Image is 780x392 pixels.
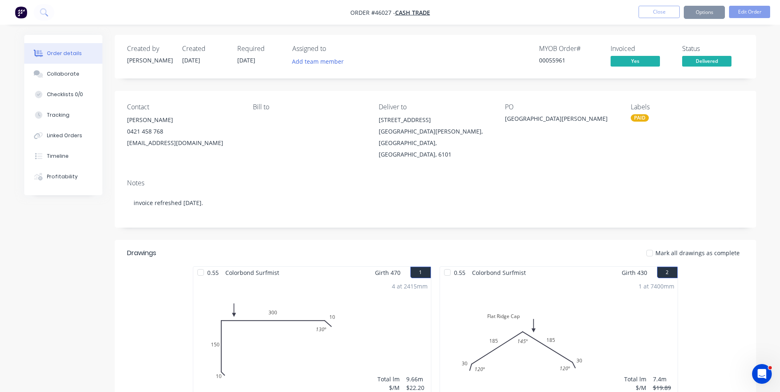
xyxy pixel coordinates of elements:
[222,267,282,279] span: Colorbond Surfmist
[653,383,674,392] div: $19.89
[375,267,400,279] span: Girth 470
[377,383,400,392] div: $/M
[350,9,395,16] span: Order #46027 -
[47,132,82,139] div: Linked Orders
[237,45,282,53] div: Required
[682,45,744,53] div: Status
[47,70,79,78] div: Collaborate
[611,45,672,53] div: Invoiced
[24,146,102,166] button: Timeline
[24,105,102,125] button: Tracking
[505,103,618,111] div: PO
[253,103,366,111] div: Bill to
[639,282,674,291] div: 1 at 7400mm
[624,375,646,383] div: Total lm
[655,249,740,257] span: Mark all drawings as complete
[505,114,608,126] div: [GEOGRAPHIC_DATA][PERSON_NAME]
[410,267,431,278] button: 1
[24,64,102,84] button: Collaborate
[127,190,744,215] div: invoice refreshed [DATE].
[752,364,772,384] iframe: Intercom live chat
[539,56,601,65] div: 00055961
[653,375,674,383] div: 7.4m
[622,267,647,279] span: Girth 430
[395,9,430,16] a: Cash Trade
[47,91,83,98] div: Checklists 0/0
[24,84,102,105] button: Checklists 0/0
[406,375,428,383] div: 9.66m
[377,375,400,383] div: Total lm
[47,152,69,160] div: Timeline
[657,267,678,278] button: 2
[127,137,240,149] div: [EMAIL_ADDRESS][DOMAIN_NAME]
[624,383,646,392] div: $/M
[24,166,102,187] button: Profitability
[611,56,660,66] span: Yes
[237,56,255,64] span: [DATE]
[127,114,240,126] div: [PERSON_NAME]
[15,6,27,18] img: Factory
[539,45,601,53] div: MYOB Order #
[379,114,491,160] div: [STREET_ADDRESS][GEOGRAPHIC_DATA][PERSON_NAME], [GEOGRAPHIC_DATA], [GEOGRAPHIC_DATA], 6101
[127,56,172,65] div: [PERSON_NAME]
[127,114,240,149] div: [PERSON_NAME]0421 458 768[EMAIL_ADDRESS][DOMAIN_NAME]
[47,111,69,119] div: Tracking
[292,56,348,67] button: Add team member
[392,282,428,291] div: 4 at 2415mm
[182,45,227,53] div: Created
[47,173,78,180] div: Profitability
[127,45,172,53] div: Created by
[24,43,102,64] button: Order details
[127,103,240,111] div: Contact
[379,126,491,160] div: [GEOGRAPHIC_DATA][PERSON_NAME], [GEOGRAPHIC_DATA], [GEOGRAPHIC_DATA], 6101
[204,267,222,279] span: 0.55
[682,56,731,66] span: Delivered
[631,103,743,111] div: Labels
[287,56,348,67] button: Add team member
[127,179,744,187] div: Notes
[127,248,156,258] div: Drawings
[451,267,469,279] span: 0.55
[127,126,240,137] div: 0421 458 768
[182,56,200,64] span: [DATE]
[406,383,428,392] div: $22.20
[292,45,375,53] div: Assigned to
[379,103,491,111] div: Deliver to
[469,267,529,279] span: Colorbond Surfmist
[639,6,680,18] button: Close
[631,114,649,122] div: PAID
[47,50,82,57] div: Order details
[24,125,102,146] button: Linked Orders
[682,56,731,68] button: Delivered
[379,114,491,126] div: [STREET_ADDRESS]
[684,6,725,19] button: Options
[729,6,770,18] button: Edit Order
